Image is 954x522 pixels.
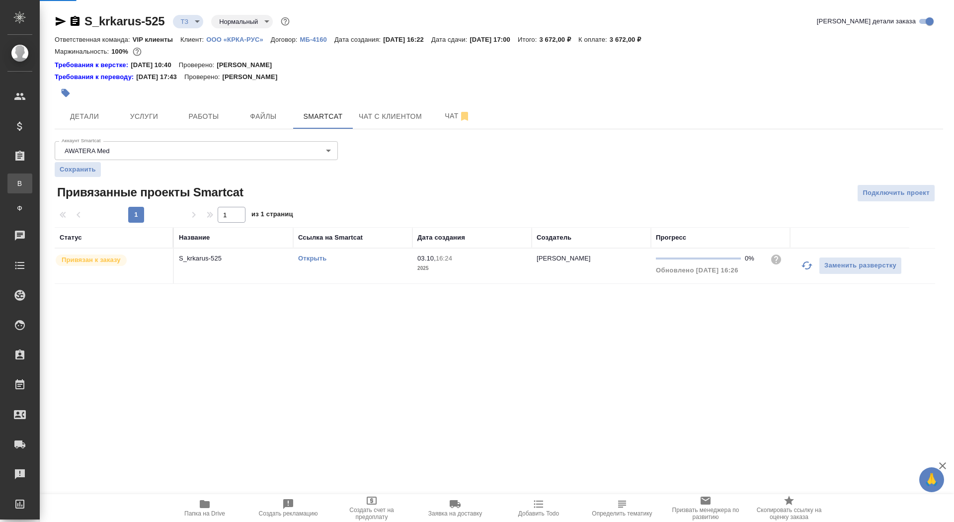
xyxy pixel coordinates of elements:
button: Скопировать ссылку для ЯМессенджера [55,15,67,27]
p: [DATE] 17:00 [470,36,518,43]
p: S_krkarus-525 [179,254,288,263]
span: Создать счет на предоплату [336,507,407,521]
p: Итого: [518,36,539,43]
span: Работы [180,110,228,123]
a: МБ-4160 [300,35,334,43]
span: Сохранить [60,165,96,174]
button: AWATERA Med [62,147,113,155]
a: Требования к верстке: [55,60,131,70]
p: Маржинальность: [55,48,111,55]
p: 3 672,00 ₽ [610,36,649,43]
span: Детали [61,110,108,123]
p: Ответственная команда: [55,36,133,43]
p: Дата создания: [334,36,383,43]
span: Smartcat [299,110,347,123]
p: 2025 [417,263,527,273]
button: Обновить прогресс [795,254,819,277]
p: Клиент: [180,36,206,43]
a: В [7,174,32,193]
button: Заменить разверстку [819,257,902,274]
button: Заявка на доставку [413,494,497,522]
div: Ссылка на Smartcat [298,233,363,243]
p: МБ-4160 [300,36,334,43]
span: Заявка на доставку [428,510,482,517]
span: Чат с клиентом [359,110,422,123]
button: Создать рекламацию [246,494,330,522]
p: 3 672,00 ₽ [539,36,578,43]
button: Добавить тэг [55,82,77,104]
button: Нормальный [216,17,261,26]
a: Ф [7,198,32,218]
button: Подключить проект [857,184,935,202]
div: Создатель [537,233,571,243]
span: Обновлено [DATE] 16:26 [656,266,738,274]
span: Подключить проект [863,187,930,199]
span: [PERSON_NAME] детали заказа [817,16,916,26]
p: [PERSON_NAME] [537,255,591,262]
p: [PERSON_NAME] [222,72,285,82]
p: Дата сдачи: [431,36,470,43]
p: [DATE] 10:40 [131,60,179,70]
span: Файлы [239,110,287,123]
p: Договор: [271,36,300,43]
p: Привязан к заказу [62,255,121,265]
button: ТЗ [178,17,192,26]
span: В [12,178,27,188]
span: Ф [12,203,27,213]
span: 🙏 [923,469,940,490]
button: 🙏 [919,467,944,492]
div: ТЗ [173,15,204,28]
button: Определить тематику [580,494,664,522]
span: Создать рекламацию [259,510,318,517]
button: Сохранить [55,162,101,177]
p: Проверено: [184,72,223,82]
span: Скопировать ссылку на оценку заказа [753,507,825,521]
button: Добавить Todo [497,494,580,522]
a: Требования к переводу: [55,72,136,82]
div: Прогресс [656,233,686,243]
span: Заменить разверстку [824,260,896,271]
div: Дата создания [417,233,465,243]
p: К оплате: [578,36,610,43]
button: Призвать менеджера по развитию [664,494,747,522]
svg: Отписаться [459,110,471,122]
p: ООО «КРКА-РУС» [206,36,271,43]
span: из 1 страниц [251,208,293,223]
button: Скопировать ссылку [69,15,81,27]
p: 100% [111,48,131,55]
span: Призвать менеджера по развитию [670,507,741,521]
a: S_krkarus-525 [84,14,165,28]
span: Чат [434,110,481,122]
p: [PERSON_NAME] [217,60,279,70]
p: [DATE] 17:43 [136,72,184,82]
a: Открыть [298,255,326,262]
div: Название [179,233,210,243]
span: Папка на Drive [184,510,225,517]
p: 03.10, [417,255,436,262]
div: 0% [745,254,762,263]
p: VIP клиенты [133,36,180,43]
div: Статус [60,233,82,243]
div: AWATERA Med [55,141,338,160]
button: Создать счет на предоплату [330,494,413,522]
span: Добавить Todo [518,510,559,517]
button: 0.00 RUB; [131,45,144,58]
button: Скопировать ссылку на оценку заказа [747,494,831,522]
p: Проверено: [179,60,217,70]
button: Доп статусы указывают на важность/срочность заказа [279,15,292,28]
span: Привязанные проекты Smartcat [55,184,243,200]
p: [DATE] 16:22 [383,36,431,43]
div: ТЗ [211,15,273,28]
span: Определить тематику [592,510,652,517]
p: 16:24 [436,255,452,262]
button: Папка на Drive [163,494,246,522]
span: Услуги [120,110,168,123]
a: ООО «КРКА-РУС» [206,35,271,43]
